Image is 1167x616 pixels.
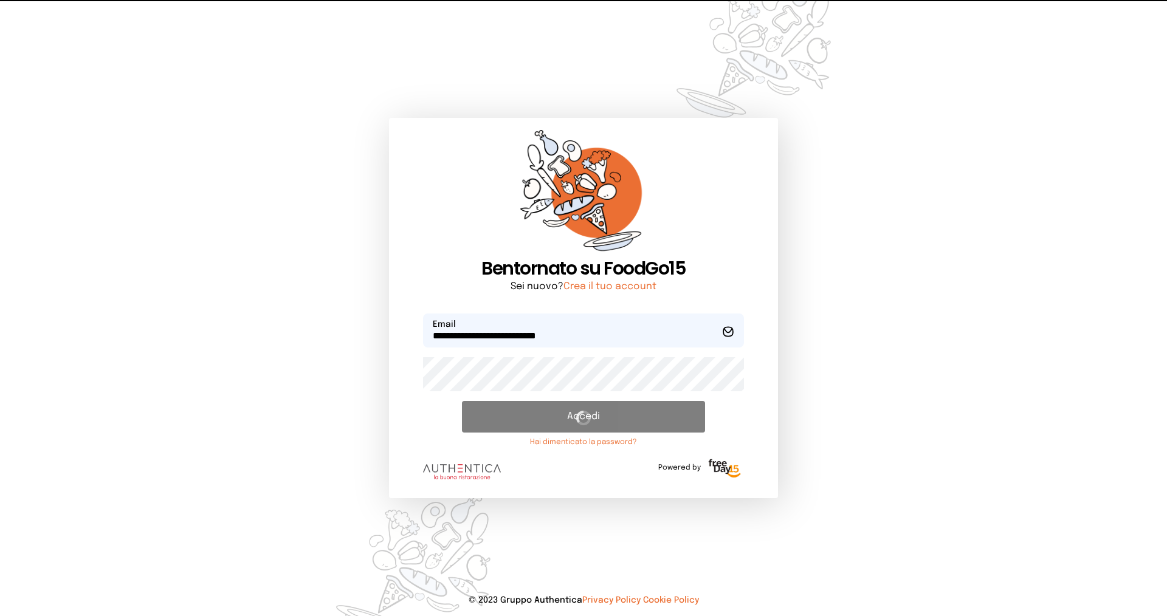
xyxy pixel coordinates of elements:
[520,130,647,258] img: sticker-orange.65babaf.png
[582,596,641,604] a: Privacy Policy
[658,463,701,473] span: Powered by
[423,279,744,294] p: Sei nuovo?
[423,258,744,279] h1: Bentornato su FoodGo15
[563,281,656,292] a: Crea il tuo account
[462,437,705,447] a: Hai dimenticato la password?
[706,457,744,481] img: logo-freeday.3e08031.png
[643,596,699,604] a: Cookie Policy
[19,594,1148,606] p: © 2023 Gruppo Authentica
[423,464,501,480] img: logo.8f33a47.png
